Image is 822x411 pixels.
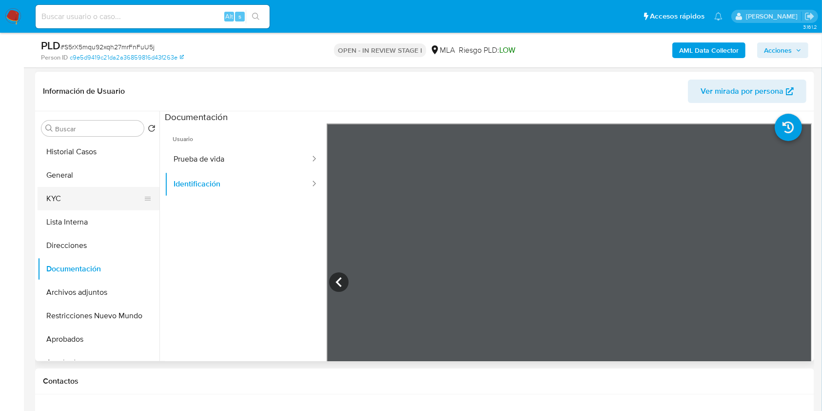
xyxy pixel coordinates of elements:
span: Acciones [764,42,792,58]
button: Direcciones [38,234,159,257]
b: AML Data Collector [679,42,739,58]
button: Buscar [45,124,53,132]
button: General [38,164,159,187]
div: MLA [430,45,455,56]
button: Archivos adjuntos [38,281,159,304]
b: Person ID [41,53,68,62]
b: PLD [41,38,60,53]
button: Acciones [757,42,808,58]
button: Lista Interna [38,210,159,234]
button: Aprobadores [38,351,159,374]
span: Riesgo PLD: [459,45,515,56]
span: Alt [225,12,233,21]
button: AML Data Collector [672,42,745,58]
p: OPEN - IN REVIEW STAGE I [334,43,426,57]
a: Salir [804,11,815,21]
button: Ver mirada por persona [688,80,806,103]
a: Notificaciones [714,12,723,21]
span: 3.161.2 [803,23,817,31]
button: Aprobados [38,328,159,351]
span: # S5rX5mqu92xqh27mrFnFuU5j [60,42,155,52]
input: Buscar usuario o caso... [36,10,270,23]
button: search-icon [246,10,266,23]
button: Volver al orden por defecto [148,124,156,135]
button: Historial Casos [38,140,159,164]
input: Buscar [55,124,140,133]
span: Ver mirada por persona [701,80,783,103]
button: Documentación [38,257,159,281]
button: Restricciones Nuevo Mundo [38,304,159,328]
span: s [238,12,241,21]
a: c9e5d9419c21da2a36859816d43f263e [70,53,184,62]
h1: Información de Usuario [43,86,125,96]
p: valentina.santellan@mercadolibre.com [746,12,801,21]
h1: Contactos [43,376,806,386]
span: Accesos rápidos [650,11,705,21]
button: KYC [38,187,152,210]
span: LOW [499,44,515,56]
